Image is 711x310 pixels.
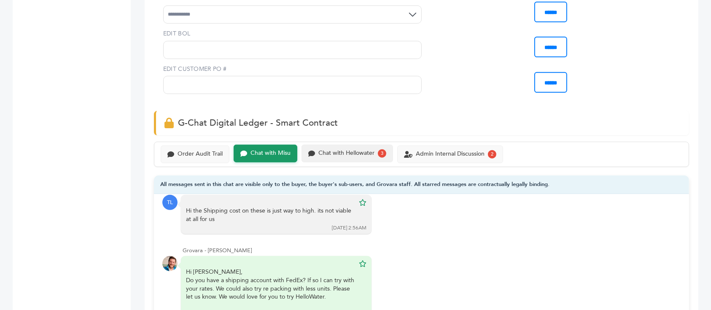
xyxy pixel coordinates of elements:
[186,276,355,301] div: Do you have a shipping account with FedEx? If so I can try with your rates. We could also try re ...
[416,151,485,158] div: Admin Internal Discussion
[318,150,374,157] div: Chat with Hellowater
[163,65,422,73] label: EDIT CUSTOMER PO #
[162,195,178,210] div: TL
[488,150,496,159] div: 2
[183,247,681,254] div: Grovara - [PERSON_NAME]
[154,175,689,194] div: All messages sent in this chat are visible only to the buyer, the buyer's sub-users, and Grovara ...
[250,150,291,157] div: Chat with Misu
[186,207,355,223] div: Hi the Shipping cost on these is just way to high. its not viable at all for us
[178,117,338,129] span: G-Chat Digital Ledger - Smart Contract
[178,151,223,158] div: Order Audit Trail
[332,224,366,232] div: [DATE] 2:56AM
[163,30,422,38] label: EDIT BOL
[378,149,386,158] div: 3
